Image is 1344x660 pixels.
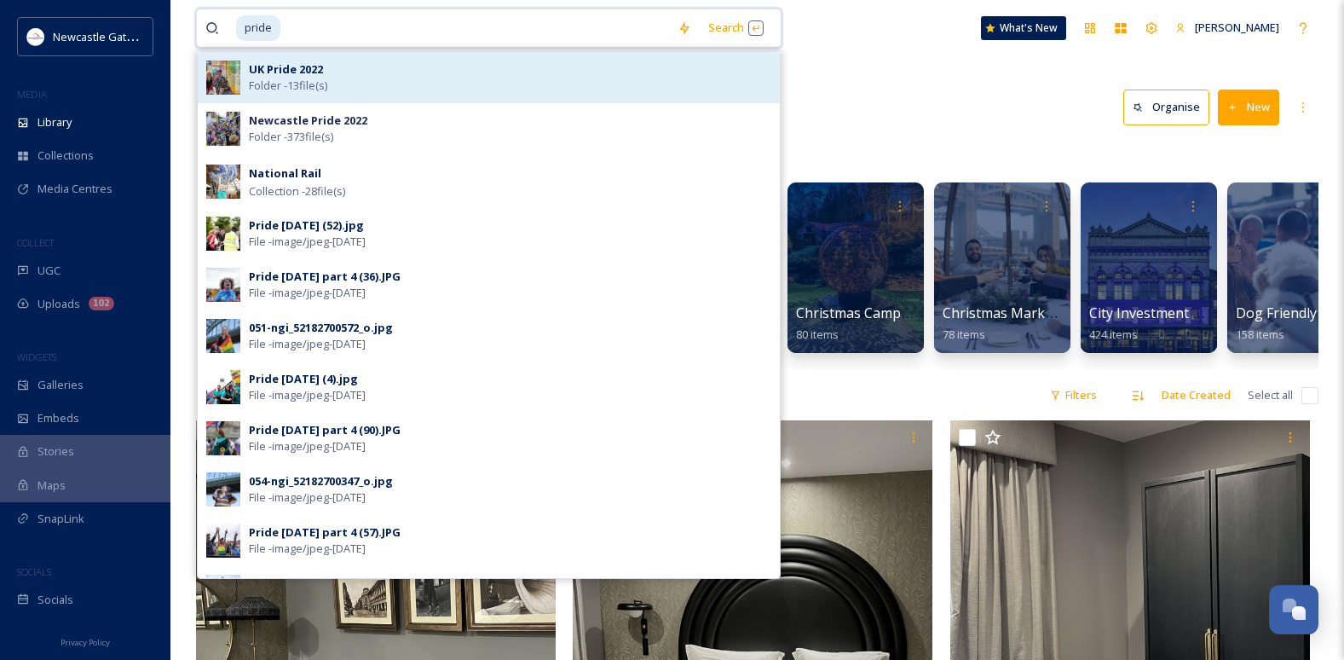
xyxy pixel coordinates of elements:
[943,305,1064,342] a: Christmas Markets78 items
[17,350,56,363] span: WIDGETS
[61,631,110,651] a: Privacy Policy
[27,28,44,45] img: DqD9wEUd_400x400.jpg
[206,370,240,404] img: 0f44785b-137d-4288-967b-0a67454c17b6.jpg
[17,236,54,249] span: COLLECT
[37,263,61,279] span: UGC
[249,473,393,489] div: 054-ngi_52182700347_o.jpg
[249,371,358,387] div: Pride [DATE] (4).jpg
[249,285,366,301] span: File - image/jpeg - [DATE]
[249,129,333,145] span: Folder - 373 file(s)
[1089,327,1138,342] span: 424 items
[236,15,280,40] span: pride
[206,112,240,146] img: bbe19d38-e806-41aa-a68f-68f6ed3d5cdc.jpg
[1218,90,1279,124] button: New
[206,268,240,302] img: 8007b5e1-f749-4444-abbf-0e5f83fa3f6a.jpg
[61,637,110,648] span: Privacy Policy
[1236,305,1317,342] a: Dog Friendly158 items
[37,511,84,527] span: SnapLink
[37,478,66,494] span: Maps
[943,304,1064,322] span: Christmas Markets
[1167,11,1288,44] a: [PERSON_NAME]
[796,327,839,342] span: 80 items
[1123,90,1218,124] a: Organise
[37,443,74,460] span: Stories
[1236,304,1317,322] span: Dog Friendly
[17,565,51,578] span: SOCIALS
[53,28,210,44] span: Newcastle Gateshead Initiative
[249,387,366,403] span: File - image/jpeg - [DATE]
[37,296,80,312] span: Uploads
[17,88,47,101] span: MEDIA
[249,524,401,541] div: Pride [DATE] part 4 (57).JPG
[37,410,79,426] span: Embeds
[249,320,393,336] div: 051-ngi_52182700572_o.jpg
[249,336,366,352] span: File - image/jpeg - [DATE]
[249,541,366,557] span: File - image/jpeg - [DATE]
[1195,20,1279,35] span: [PERSON_NAME]
[206,524,240,558] img: c18ce352-9fd9-4891-b9d8-3bc0e7858fcd.jpg
[981,16,1066,40] a: What's New
[1153,379,1239,412] div: Date Created
[249,183,345,200] span: Collection - 28 file(s)
[1248,387,1293,403] span: Select all
[249,438,366,454] span: File - image/jpeg - [DATE]
[249,269,401,285] div: Pride [DATE] part 4 (36).JPG
[249,576,401,592] div: Pride [DATE] part 4 (81).JPG
[249,217,364,234] div: Pride [DATE] (52).jpg
[700,11,772,44] div: Search
[1041,379,1105,412] div: Filters
[1123,90,1209,124] button: Organise
[37,114,72,130] span: Library
[206,61,240,95] img: 3e0de7a4-7d60-4daa-9f3b-63e7ba24894a.jpg
[796,304,929,322] span: Christmas Campaign
[37,181,112,197] span: Media Centres
[37,148,94,164] span: Collections
[249,113,367,128] strong: Newcastle Pride 2022
[1089,304,1239,322] span: City Investment Images
[249,165,321,181] strong: National Rail
[796,305,929,342] a: Christmas Campaign80 items
[206,421,240,455] img: ad882f11-374d-413f-907a-0c3edcf0933a.jpg
[196,174,343,353] a: INTEGRATIONCanvaView Items
[37,592,73,608] span: Socials
[206,472,240,507] img: dbcbb6da-363c-4a15-b253-3e5fe22f03f4.jpg
[943,327,985,342] span: 78 items
[1236,327,1284,342] span: 158 items
[249,489,366,506] span: File - image/jpeg - [DATE]
[206,319,240,353] img: 0d46c846-be23-467b-9431-22bc56253ba6.jpg
[1089,305,1239,342] a: City Investment Images424 items
[37,377,84,393] span: Galleries
[206,217,240,251] img: b0aeb30a-e28e-4e64-816f-e6631f549394.jpg
[196,387,242,403] span: 1372 file s
[89,297,114,310] div: 102
[206,165,240,199] img: 7ff60eb5-c837-4176-8b45-8e3bfee5f937.jpg
[249,234,366,250] span: File - image/jpeg - [DATE]
[249,61,323,77] strong: UK Pride 2022
[249,78,327,94] span: Folder - 13 file(s)
[249,422,401,438] div: Pride [DATE] part 4 (90).JPG
[1269,585,1318,634] button: Open Chat
[206,575,240,609] img: 97959b9e-a4dc-4436-baee-54bcde5549ca.jpg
